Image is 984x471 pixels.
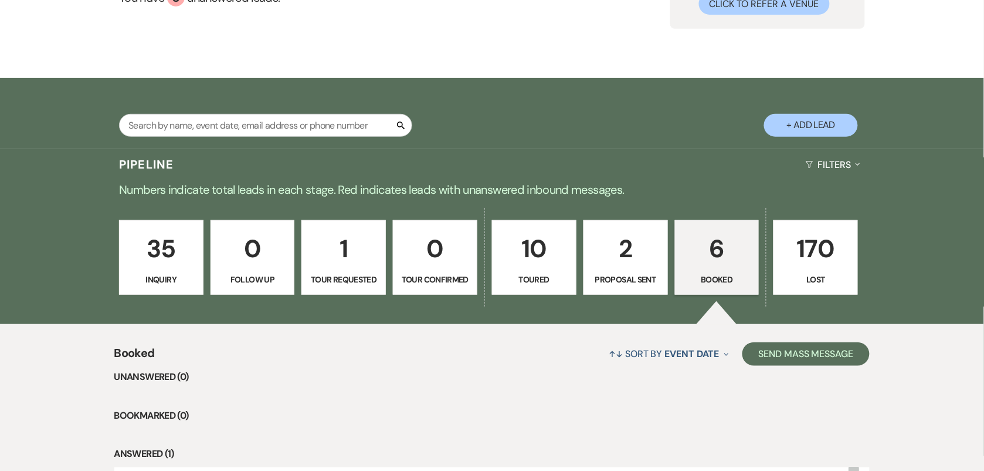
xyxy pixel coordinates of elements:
[609,348,623,360] span: ↑↓
[781,229,850,268] p: 170
[309,229,378,268] p: 1
[401,273,470,286] p: Tour Confirmed
[591,273,660,286] p: Proposal Sent
[500,273,569,286] p: Toured
[492,220,576,295] a: 10Toured
[742,342,870,366] button: Send Mass Message
[218,229,287,268] p: 0
[309,273,378,286] p: Tour Requested
[583,220,668,295] a: 2Proposal Sent
[218,273,287,286] p: Follow Up
[683,273,752,286] p: Booked
[500,229,569,268] p: 10
[114,369,870,385] li: Unanswered (0)
[127,229,196,268] p: 35
[114,408,870,423] li: Bookmarked (0)
[393,220,477,295] a: 0Tour Confirmed
[665,348,720,360] span: Event Date
[764,114,858,137] button: + Add Lead
[114,446,870,462] li: Answered (1)
[591,229,660,268] p: 2
[127,273,196,286] p: Inquiry
[114,344,155,369] span: Booked
[211,220,295,295] a: 0Follow Up
[781,273,850,286] p: Lost
[773,220,858,295] a: 170Lost
[119,156,174,173] h3: Pipeline
[119,220,203,295] a: 35Inquiry
[401,229,470,268] p: 0
[801,149,865,180] button: Filters
[675,220,759,295] a: 6Booked
[70,180,914,199] p: Numbers indicate total leads in each stage. Red indicates leads with unanswered inbound messages.
[604,338,733,369] button: Sort By Event Date
[119,114,412,137] input: Search by name, event date, email address or phone number
[683,229,752,268] p: 6
[301,220,386,295] a: 1Tour Requested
